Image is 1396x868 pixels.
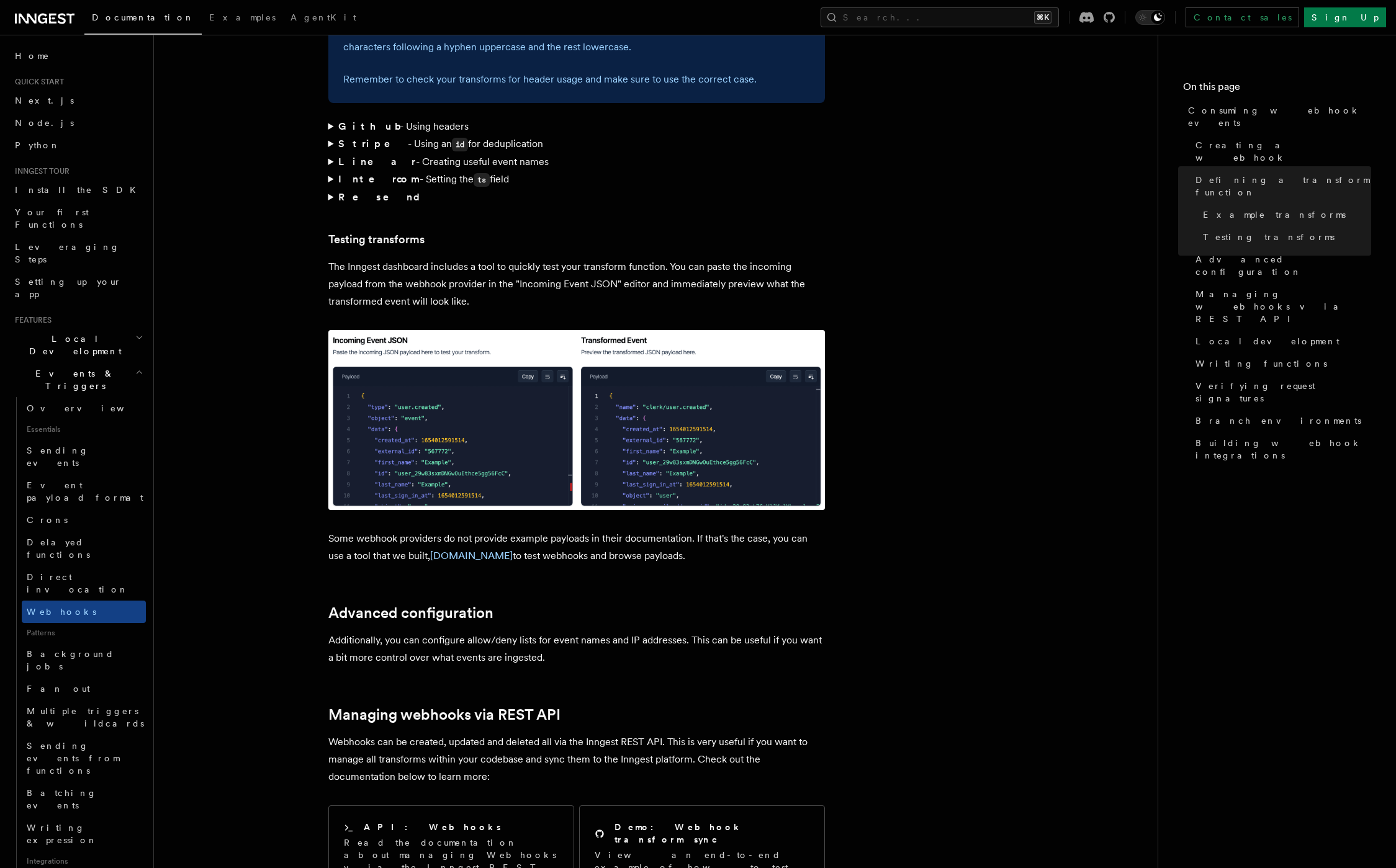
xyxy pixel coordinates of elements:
span: Fan out [27,684,90,694]
span: Multiple triggers & wildcards [27,706,144,728]
a: AgentKit [283,4,364,34]
a: Sign Up [1304,7,1386,27]
span: Inngest tour [10,166,70,176]
a: Examples [202,4,283,34]
code: id [452,138,468,151]
code: ts [474,173,490,187]
strong: Linear [338,156,416,168]
span: Event payload format [27,480,143,503]
a: Testing transforms [1198,226,1371,248]
h2: Demo: Webhook transform sync [615,821,809,846]
span: Node.js [15,118,74,128]
strong: Intercom [338,173,420,185]
a: Event payload format [22,474,146,509]
h2: API: Webhooks [364,821,501,833]
p: Remember to check your transforms for header usage and make sure to use the correct case. [343,71,810,88]
a: Advanced configuration [1191,248,1371,283]
a: Batching events [22,782,146,817]
span: Sending events from functions [27,741,119,776]
span: Your first Functions [15,207,89,230]
span: Webhooks [27,607,96,617]
span: Local development [1196,335,1340,347]
span: Leveraging Steps [15,242,120,264]
a: Creating a webhook [1191,134,1371,169]
a: Branch environments [1191,409,1371,432]
span: Home [15,50,50,62]
p: Additionally, you can configure allow/deny lists for event names and IP addresses. This can be us... [328,632,825,666]
strong: Resend [338,191,430,203]
span: Crons [27,515,68,525]
p: Some webhook providers do not provide example payloads in their documentation. If that's the case... [328,530,825,565]
a: Local development [1191,330,1371,352]
button: Search...⌘K [821,7,1059,27]
p: The Inngest dashboard includes a tool to quickly test your transform function. You can paste the ... [328,258,825,310]
span: Advanced configuration [1196,253,1371,278]
kbd: ⌘K [1034,11,1052,24]
span: Install the SDK [15,185,143,195]
summary: Resend [328,189,825,206]
a: Next.js [10,89,146,112]
span: Managing webhooks via REST API [1196,288,1371,325]
span: Examples [209,12,276,22]
summary: Github- Using headers [328,118,825,135]
span: Example transforms [1203,208,1346,221]
span: Quick start [10,77,64,87]
button: Events & Triggers [10,362,146,397]
a: Managing webhooks via REST API [328,706,561,723]
h4: On this page [1183,79,1371,99]
span: Writing functions [1196,357,1327,370]
a: Direct invocation [22,566,146,601]
a: Node.js [10,112,146,134]
img: Inngest dashboard transform testing [328,330,825,510]
a: Verifying request signatures [1191,375,1371,409]
a: Example transforms [1198,204,1371,226]
a: Overview [22,397,146,419]
a: Multiple triggers & wildcards [22,700,146,735]
a: Fan out [22,678,146,700]
a: Delayed functions [22,531,146,566]
span: AgentKit [290,12,356,22]
span: Background jobs [27,649,114,671]
span: Verifying request signatures [1196,380,1371,405]
span: Features [10,315,52,325]
span: Local Development [10,333,135,357]
span: Setting up your app [15,277,122,299]
span: Documentation [92,12,194,22]
span: Essentials [22,419,146,439]
a: Defining a transform function [1191,169,1371,204]
a: Documentation [84,4,202,35]
span: Creating a webhook [1196,139,1371,164]
a: Testing transforms [328,231,425,248]
strong: Stripe [338,138,408,150]
p: 💡 Header names are case-insensitive and are canonicalized by making the first character and any c... [343,21,810,56]
summary: Linear- Creating useful event names [328,153,825,171]
a: Building webhook integrations [1191,432,1371,467]
a: Crons [22,509,146,531]
a: Home [10,45,146,67]
a: Contact sales [1186,7,1299,27]
span: Defining a transform function [1196,174,1371,199]
span: Testing transforms [1203,231,1335,243]
a: Consuming webhook events [1183,99,1371,134]
a: Install the SDK [10,179,146,201]
summary: Stripe- Using anidfor deduplication [328,135,825,153]
a: Python [10,134,146,156]
a: Writing expression [22,817,146,851]
span: Batching events [27,788,97,810]
span: Consuming webhook events [1188,104,1371,129]
a: Advanced configuration [328,604,493,622]
button: Local Development [10,328,146,362]
a: Leveraging Steps [10,236,146,271]
a: Writing functions [1191,352,1371,375]
span: Next.js [15,96,74,105]
span: Branch environments [1196,414,1361,427]
span: Patterns [22,623,146,643]
span: Events & Triggers [10,367,135,392]
a: Sending events [22,439,146,474]
a: [DOMAIN_NAME] [430,550,513,562]
a: Managing webhooks via REST API [1191,283,1371,330]
span: Writing expression [27,823,97,845]
summary: Intercom- Setting thetsfield [328,171,825,189]
span: Overview [27,403,155,413]
strong: Github [338,120,400,132]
